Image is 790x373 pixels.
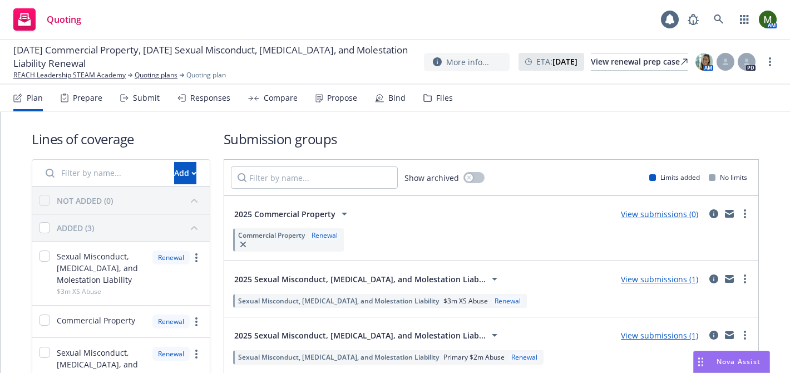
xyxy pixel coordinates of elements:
div: Renewal [152,315,190,328]
a: Quoting plans [135,70,177,80]
div: Compare [264,94,298,102]
div: Files [436,94,453,102]
a: circleInformation [707,328,720,342]
div: Renewal [492,296,523,306]
a: View renewal prep case [591,53,688,71]
button: Add [174,162,196,184]
a: mail [723,272,736,286]
a: View submissions (0) [621,209,698,219]
input: Filter by name... [231,166,398,189]
a: more [738,207,752,220]
a: Search [708,8,730,31]
div: Drag to move [694,351,708,372]
span: [DATE] Commercial Property, [DATE] Sexual Misconduct, [MEDICAL_DATA], and Molestation Liability R... [13,43,415,70]
div: ADDED (3) [57,222,94,234]
div: Propose [327,94,357,102]
a: more [190,315,203,328]
h1: Lines of coverage [32,130,210,148]
a: circleInformation [707,207,720,220]
a: Quoting [9,4,86,35]
a: mail [723,328,736,342]
a: more [763,55,777,68]
span: More info... [446,56,489,68]
div: Renewal [152,347,190,361]
div: NOT ADDED (0) [57,195,113,207]
div: Plan [27,94,43,102]
span: Show archived [404,172,459,184]
strong: [DATE] [552,56,577,67]
span: $3m XS Abuse [57,287,101,296]
div: Responses [190,94,230,102]
span: Quoting [47,15,81,24]
button: 2025 Sexual Misconduct, [MEDICAL_DATA], and Molestation Liab... [231,324,505,346]
span: Commercial Property [238,230,305,240]
span: $3m XS Abuse [443,296,488,306]
div: Limits added [649,173,700,182]
div: Renewal [309,230,340,240]
button: More info... [424,53,510,71]
img: photo [759,11,777,28]
a: mail [723,207,736,220]
img: photo [695,53,713,71]
div: No limits [709,173,747,182]
button: 2025 Sexual Misconduct, [MEDICAL_DATA], and Molestation Liab... [231,268,505,290]
a: View submissions (1) [621,330,698,341]
a: more [190,251,203,264]
span: 2025 Sexual Misconduct, [MEDICAL_DATA], and Molestation Liab... [234,330,486,341]
div: View renewal prep case [591,53,688,70]
div: Submit [133,94,160,102]
span: 2025 Sexual Misconduct, [MEDICAL_DATA], and Molestation Liab... [234,273,486,285]
h1: Submission groups [224,130,759,148]
div: Bind [388,94,406,102]
button: ADDED (3) [57,219,203,237]
span: Sexual Misconduct, [MEDICAL_DATA], and Molestation Liability [57,251,146,286]
span: ETA : [536,56,577,67]
a: more [190,347,203,361]
span: Sexual Misconduct, [MEDICAL_DATA], and Molestation Liability [238,352,439,362]
button: NOT ADDED (0) [57,192,203,209]
span: 2025 Commercial Property [234,208,335,220]
button: 2025 Commercial Property [231,203,354,225]
a: Report a Bug [682,8,704,31]
div: Renewal [152,251,190,264]
span: Sexual Misconduct, [MEDICAL_DATA], and Molestation Liability [238,296,439,306]
input: Filter by name... [39,162,167,184]
a: more [738,328,752,342]
span: Quoting plan [186,70,226,80]
a: more [738,272,752,286]
a: REACH Leadership STEAM Academy [13,70,126,80]
div: Renewal [509,352,540,362]
span: Primary $2m Abuse [443,352,505,362]
button: Nova Assist [693,351,770,373]
span: Nova Assist [717,357,761,366]
a: View submissions (1) [621,274,698,284]
div: Prepare [73,94,102,102]
span: Commercial Property [57,315,135,326]
a: circleInformation [707,272,720,286]
a: Switch app [733,8,756,31]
